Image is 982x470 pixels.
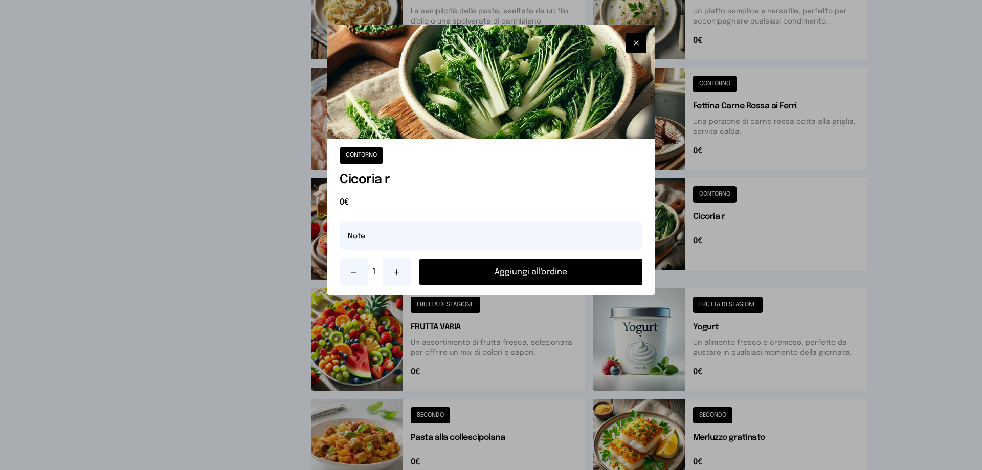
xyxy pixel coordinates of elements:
[419,259,642,285] button: Aggiungi all'ordine
[340,147,383,164] button: CONTORNO
[327,25,655,139] img: Cicoria r
[340,172,642,188] h1: Cicoria r
[372,266,378,278] span: 1
[340,196,642,209] span: 0€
